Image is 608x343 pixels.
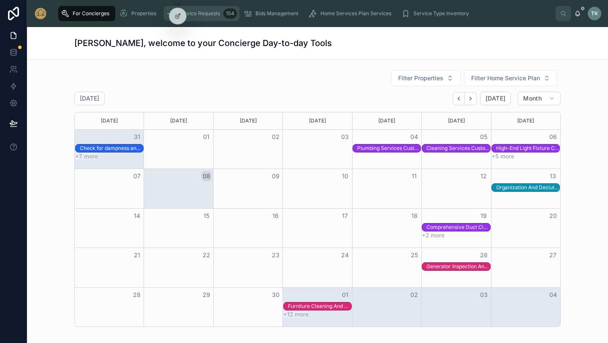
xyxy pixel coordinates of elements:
[357,145,421,152] div: Plumbing Services Custom Request
[548,171,558,181] button: 13
[34,7,47,20] img: App logo
[132,211,142,221] button: 14
[413,10,469,17] span: Service Type Inventory
[480,92,511,105] button: [DATE]
[548,290,558,300] button: 04
[548,211,558,221] button: 20
[391,70,461,86] button: Select Button
[409,250,419,260] button: 25
[76,112,142,129] div: [DATE]
[132,250,142,260] button: 21
[320,10,391,17] span: Home Services Plan Services
[241,6,304,21] a: Bids Management
[426,263,490,270] div: Generator Inspection And Tune Up. Whole House Shut Down To Test Transfer Switch.
[271,132,281,142] button: 02
[284,112,350,129] div: [DATE]
[340,171,350,181] button: 10
[80,94,99,103] h2: [DATE]
[271,250,281,260] button: 23
[409,290,419,300] button: 02
[479,211,489,221] button: 19
[426,223,490,231] div: Comprehensive Duct Cleaning
[426,144,490,152] div: Cleaning Services Custom Request
[465,92,477,105] button: Next
[74,112,561,327] div: Month View
[486,95,505,102] span: [DATE]
[58,6,115,21] a: For Concierges
[164,6,239,21] a: Service Requests154
[399,6,475,21] a: Service Type Inventory
[201,290,212,300] button: 29
[518,92,561,105] button: Month
[132,171,142,181] button: 07
[306,6,397,21] a: Home Services Plan Services
[288,303,351,310] div: Furniture Cleaning And Scotchgard
[479,250,489,260] button: 26
[145,112,212,129] div: [DATE]
[223,8,237,19] div: 154
[132,132,142,142] button: 31
[215,112,281,129] div: [DATE]
[74,37,332,49] h1: [PERSON_NAME], welcome to your Concierge Day-to-day Tools
[453,92,465,105] button: Back
[178,10,220,17] span: Service Requests
[398,74,443,82] span: Filter Properties
[548,250,558,260] button: 27
[131,10,156,17] span: Properties
[491,153,514,160] button: +5 more
[591,10,598,17] span: TK
[423,112,489,129] div: [DATE]
[409,171,419,181] button: 11
[54,4,556,23] div: scrollable content
[357,144,421,152] div: Plumbing Services Custom Request
[132,290,142,300] button: 28
[523,95,542,102] span: Month
[73,10,109,17] span: For Concierges
[201,132,212,142] button: 01
[479,171,489,181] button: 12
[496,145,559,152] div: High-End Light Fixture Cleaning
[496,184,559,191] div: Organization And Decluttering Services - Refresh Cadence
[271,290,281,300] button: 30
[548,132,558,142] button: 06
[422,232,445,239] button: +2 more
[496,144,559,152] div: High-End Light Fixture Cleaning
[255,10,299,17] span: Bids Management
[340,211,350,221] button: 17
[288,302,351,310] div: Furniture Cleaning And Scotchgard
[479,290,489,300] button: 03
[80,144,143,152] div: Check for dampness and mold
[75,153,98,160] button: +7 more
[283,311,309,318] button: +12 more
[340,290,350,300] button: 01
[340,132,350,142] button: 03
[493,112,559,129] div: [DATE]
[426,145,490,152] div: Cleaning Services Custom Request
[426,224,490,231] div: Comprehensive Duct Cleaning
[409,132,419,142] button: 04
[409,211,419,221] button: 18
[80,145,143,152] div: Check for dampness and mold
[471,74,540,82] span: Filter Home Service Plan
[201,250,212,260] button: 22
[479,132,489,142] button: 05
[271,211,281,221] button: 16
[354,112,420,129] div: [DATE]
[426,263,490,270] div: Generator Inspection And Tune Up. Whole House Shut Down To Test Transfer Switch.
[340,250,350,260] button: 24
[201,211,212,221] button: 15
[271,171,281,181] button: 09
[117,6,162,21] a: Properties
[464,70,557,86] button: Select Button
[201,171,212,181] button: 08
